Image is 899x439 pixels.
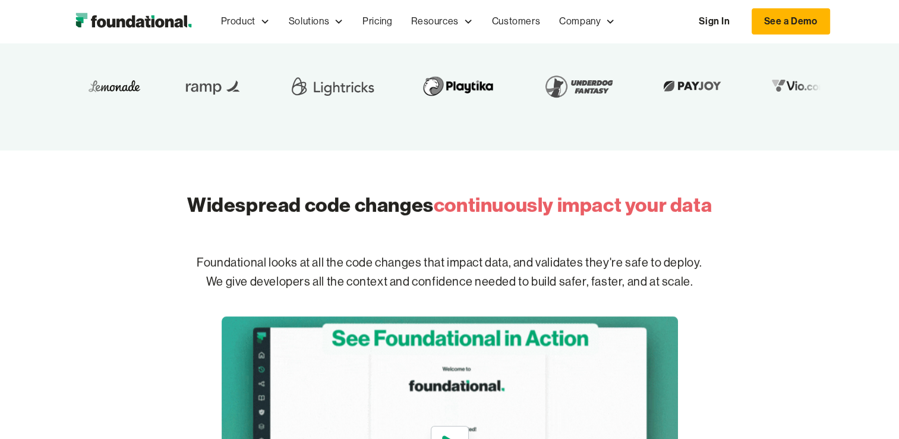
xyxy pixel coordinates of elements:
[532,77,602,95] img: Payjoy
[559,14,601,29] div: Company
[353,2,402,41] a: Pricing
[279,2,353,41] div: Solutions
[686,302,899,439] iframe: Chat Widget
[70,10,197,33] img: Foundational Logo
[482,2,550,41] a: Customers
[162,70,252,103] img: Lightricks
[221,14,255,29] div: Product
[290,70,375,103] img: Playtika
[640,77,709,95] img: Vio.com
[411,14,458,29] div: Resources
[413,70,494,103] img: Underdog Fantasy
[402,2,482,41] div: Resources
[52,70,124,103] img: Ramp
[212,2,279,41] div: Product
[687,9,742,34] a: Sign In
[289,14,329,29] div: Solutions
[747,70,780,103] img: SuperPlay
[70,234,830,311] p: Foundational looks at all the code changes that impact data, and validates they're safe to deploy...
[434,192,712,217] span: continuously impact your data
[752,8,830,35] a: See a Demo
[187,191,712,219] h2: Widespread code changes
[550,2,624,41] div: Company
[70,10,197,33] a: home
